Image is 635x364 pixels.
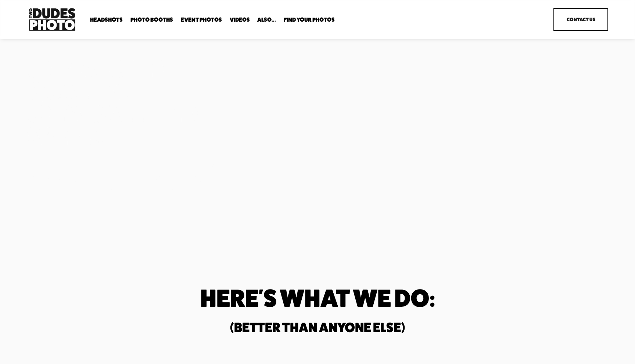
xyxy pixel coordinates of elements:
[90,17,123,23] span: Headshots
[257,16,276,23] a: folder dropdown
[284,17,335,23] span: Find Your Photos
[27,6,78,33] img: Two Dudes Photo | Headshots, Portraits &amp; Photo Booths
[99,287,535,309] h1: Here's What We do:
[230,16,250,23] a: Videos
[130,17,173,23] span: Photo Booths
[27,58,243,147] h1: Unmatched Quality. Unparalleled Speed.
[181,16,222,23] a: Event Photos
[553,8,608,31] a: Contact Us
[27,160,226,197] strong: Two Dudes Photo is a full-service photography & video production agency delivering premium experi...
[130,16,173,23] a: folder dropdown
[90,16,123,23] a: folder dropdown
[284,16,335,23] a: folder dropdown
[257,17,276,23] span: Also...
[99,321,535,334] h2: (Better than anyone else)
